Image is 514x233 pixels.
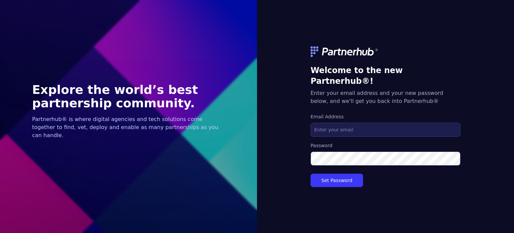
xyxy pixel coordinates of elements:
[311,46,379,57] img: logo
[311,65,460,86] h3: Welcome to the new Partnerhub®!
[311,113,460,120] label: Email Address
[311,174,363,187] button: Set Password
[311,123,460,137] input: Enter your email
[32,115,225,139] p: Partnerhub® is where digital agencies and tech solutions come together to find, vet, deploy and e...
[311,89,460,105] h5: Enter your email address and your new password below, and we'll get you back into Partnerhub®
[311,142,460,149] label: Password
[32,83,225,110] h1: Explore the world’s best partnership community.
